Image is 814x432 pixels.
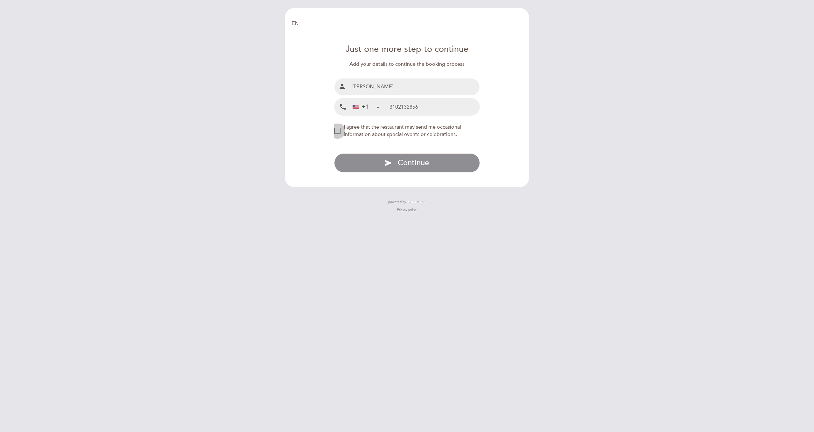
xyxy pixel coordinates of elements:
a: powered by [388,200,426,204]
div: Just one more step to continue [334,43,480,56]
a: Privacy policy [397,207,417,212]
input: Name and surname [350,78,480,95]
span: Continue [398,158,429,167]
span: I agree that the restaurant may send me occasional information about special events or celebrations. [344,124,461,138]
div: United States: +1 [350,99,382,115]
img: MEITRE [408,200,426,204]
div: +1 [353,103,369,111]
i: person [338,83,346,90]
div: Add your details to continue the booking process [334,61,480,68]
input: Mobile Phone [390,98,479,115]
i: local_phone [339,103,347,111]
i: send [385,159,392,167]
span: powered by [388,200,406,204]
md-checkbox: NEW_MODAL_AGREE_RESTAURANT_SEND_OCCASIONAL_INFO [334,124,480,138]
button: send Continue [334,153,480,172]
